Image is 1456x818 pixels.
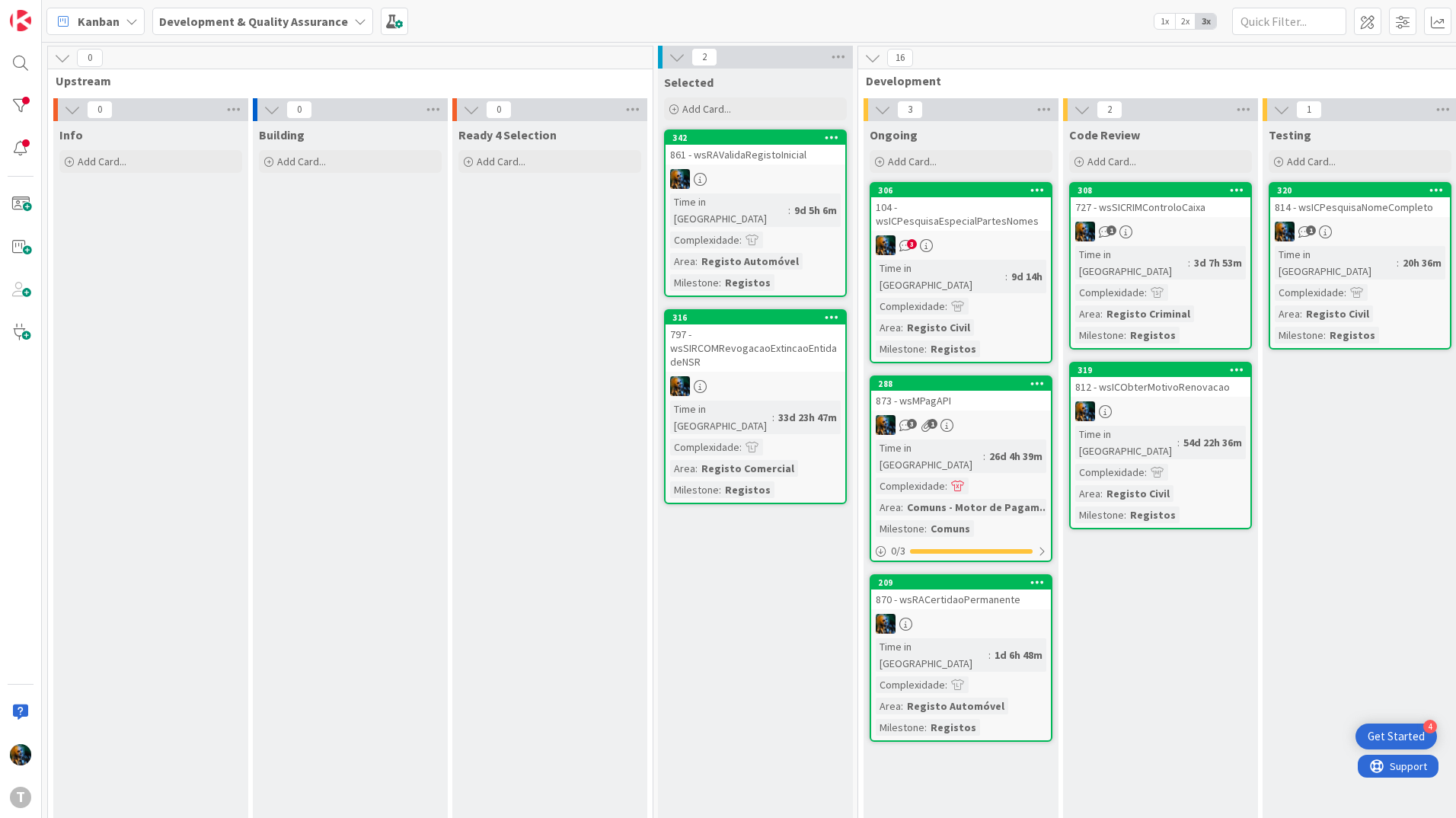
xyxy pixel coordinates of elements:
input: Quick Filter... [1232,8,1346,35]
div: 20h 36m [1399,254,1445,271]
span: : [739,439,742,455]
div: 288873 - wsMPagAPI [871,377,1051,411]
div: 320 [1277,185,1450,196]
div: 319 [1071,363,1250,377]
div: 319 [1078,365,1250,375]
span: : [695,253,698,270]
span: : [1145,464,1147,481]
span: Add Card... [1287,155,1336,168]
img: Visit kanbanzone.com [10,10,31,31]
div: JC [1270,222,1450,241]
div: Area [876,319,901,336]
div: Complexidade [876,298,945,315]
div: Time in [GEOGRAPHIC_DATA] [876,638,988,672]
div: Get Started [1368,729,1425,744]
div: 9d 14h [1007,268,1046,285]
div: 316 [672,312,845,323]
div: Registo Civil [1103,485,1173,502]
div: 9d 5h 6m [790,202,841,219]
span: : [945,676,947,693]
span: 3 [907,419,917,429]
span: 0 [286,101,312,119]
span: : [1124,327,1126,343]
span: : [1323,327,1326,343]
span: : [945,478,947,494]
span: : [983,448,985,465]
a: 319812 - wsICObterMotivoRenovacaoJCTime in [GEOGRAPHIC_DATA]:54d 22h 36mComplexidade:Area:Registo... [1069,362,1252,529]
span: : [1100,305,1103,322]
img: JC [670,376,690,396]
div: 306 [878,185,1051,196]
div: Registo Criminal [1103,305,1194,322]
div: Complexidade [1075,284,1145,301]
span: 1 [1296,101,1322,119]
div: 320 [1270,184,1450,197]
div: T [10,787,31,808]
div: 33d 23h 47m [774,409,841,426]
div: 342861 - wsRAValidaRegistoInicial [666,131,845,165]
div: 308727 - wsSICRIMControloCaixa [1071,184,1250,217]
div: Complexidade [876,478,945,494]
div: Area [876,499,901,516]
div: JC [666,376,845,396]
div: Area [1275,305,1300,322]
a: 316797 - wsSIRCOMRevogacaoExtincaoEntidadeNSRJCTime in [GEOGRAPHIC_DATA]:33d 23h 47mComplexidade:... [664,309,847,504]
div: Milestone [1075,327,1124,343]
div: Area [670,460,695,477]
div: Complexidade [1275,284,1344,301]
div: 288 [871,377,1051,391]
span: 2x [1175,14,1196,29]
div: 306104 - wsICPesquisaEspecialPartesNomes [871,184,1051,231]
div: Milestone [876,719,924,736]
div: Registos [1126,506,1180,523]
span: : [1005,268,1007,285]
span: Selected [664,75,714,90]
div: JC [666,169,845,189]
div: 306 [871,184,1051,197]
div: Complexidade [876,676,945,693]
div: JC [1071,222,1250,241]
div: 797 - wsSIRCOMRevogacaoExtincaoEntidadeNSR [666,324,845,372]
div: 288 [878,379,1051,389]
a: 306104 - wsICPesquisaEspecialPartesNomesJCTime in [GEOGRAPHIC_DATA]:9d 14hComplexidade:Area:Regis... [870,182,1052,363]
span: Ready 4 Selection [458,127,557,142]
div: Complexidade [670,232,739,248]
img: JC [876,415,896,435]
a: 288873 - wsMPagAPIJCTime in [GEOGRAPHIC_DATA]:26d 4h 39mComplexidade:Area:Comuns - Motor de Pagam... [870,375,1052,562]
span: : [772,409,774,426]
div: 54d 22h 36m [1180,434,1246,451]
div: Milestone [1275,327,1323,343]
div: Comuns [927,520,974,537]
span: 3x [1196,14,1216,29]
div: Area [1075,305,1100,322]
span: 1 [1306,225,1316,235]
div: Registo Automóvel [903,698,1008,714]
span: : [988,647,991,663]
div: Registo Automóvel [698,253,803,270]
div: 320814 - wsICPesquisaNomeCompleto [1270,184,1450,217]
div: Registos [721,274,774,291]
span: 16 [887,49,913,67]
div: JC [871,614,1051,634]
div: 861 - wsRAValidaRegistoInicial [666,145,845,165]
span: Ongoing [870,127,918,142]
span: Add Card... [277,155,326,168]
a: 342861 - wsRAValidaRegistoInicialJCTime in [GEOGRAPHIC_DATA]:9d 5h 6mComplexidade:Area:Registo Au... [664,129,847,297]
span: : [1100,485,1103,502]
a: 209870 - wsRACertidaoPermanenteJCTime in [GEOGRAPHIC_DATA]:1d 6h 48mComplexidade:Area:Registo Aut... [870,574,1052,742]
div: 209 [878,577,1051,588]
div: Registos [1326,327,1379,343]
span: Add Card... [682,102,731,116]
div: Time in [GEOGRAPHIC_DATA] [670,193,788,227]
div: 0/3 [871,542,1051,561]
span: : [719,274,721,291]
span: 1 [1106,225,1116,235]
div: 4 [1423,720,1437,733]
span: Testing [1269,127,1311,142]
div: Area [876,698,901,714]
div: Time in [GEOGRAPHIC_DATA] [876,439,983,473]
div: JC [1071,401,1250,421]
div: Area [1075,485,1100,502]
div: Registo Comercial [698,460,798,477]
img: JC [1275,222,1295,241]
